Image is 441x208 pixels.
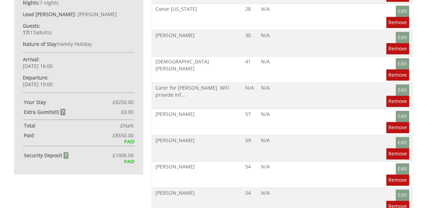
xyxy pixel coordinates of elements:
[24,109,66,115] strong: Extra Guest ( )
[124,109,134,115] span: 0.00
[23,11,76,18] strong: Lead [PERSON_NAME]:
[242,83,258,109] td: N/A
[396,189,409,201] a: Edit
[115,152,134,159] span: 1000.00
[258,83,374,109] td: N/A
[396,58,409,69] a: Edit
[30,29,50,36] span: adult
[386,148,409,159] a: Remove
[120,122,134,129] span: £
[24,152,69,159] strong: Security Deposit
[386,17,409,28] a: Remove
[396,32,409,43] a: Edit
[152,161,242,188] td: [PERSON_NAME]
[258,4,374,30] td: N/A
[24,99,113,105] strong: Your Stay
[386,122,409,133] a: Remove
[24,132,113,139] strong: Paid
[242,161,258,188] td: 54
[396,6,409,17] a: Edit
[258,56,374,83] td: N/A
[258,109,374,135] td: N/A
[48,29,50,36] span: s
[23,139,134,145] div: PAID
[23,41,134,47] p: Family Holiday
[23,29,52,36] span: ( )
[258,161,374,188] td: N/A
[23,56,134,69] p: [DATE] 16:00
[23,56,40,63] strong: Arrival:
[152,56,242,83] td: [DEMOGRAPHIC_DATA][PERSON_NAME]
[242,135,258,161] td: 59
[23,29,28,36] strong: 17
[152,135,242,161] td: [PERSON_NAME]
[55,109,58,115] span: 0
[113,132,134,139] span: £
[23,22,40,29] strong: Guests:
[121,109,134,115] span: £
[242,4,258,30] td: 28
[242,109,258,135] td: 57
[258,135,374,161] td: N/A
[78,11,117,18] span: [PERSON_NAME]
[115,99,134,105] span: 8250.00
[386,96,409,107] a: Remove
[396,84,409,96] a: Edit
[23,74,48,81] strong: Departure:
[51,109,53,115] span: s
[113,152,134,159] span: £
[396,137,409,148] a: Edit
[23,74,134,88] p: [DATE] 10:00
[23,41,58,47] strong: Nature of Stay:
[115,132,134,139] span: 8550.00
[113,99,134,105] span: £
[396,111,409,122] a: Edit
[23,159,134,165] div: PAID
[152,30,242,56] td: [PERSON_NAME]
[152,109,242,135] td: [PERSON_NAME]
[396,163,409,174] a: Edit
[30,29,35,36] span: 17
[242,56,258,83] td: 41
[386,174,409,186] a: Remove
[24,122,120,129] strong: Total
[152,83,242,109] td: Carer for [PERSON_NAME]. Will provide inf...
[152,4,242,30] td: Conor [US_STATE]
[123,122,134,129] span: NaN
[386,43,409,54] a: Remove
[386,69,409,81] a: Remove
[242,30,258,56] td: 30
[258,30,374,56] td: N/A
